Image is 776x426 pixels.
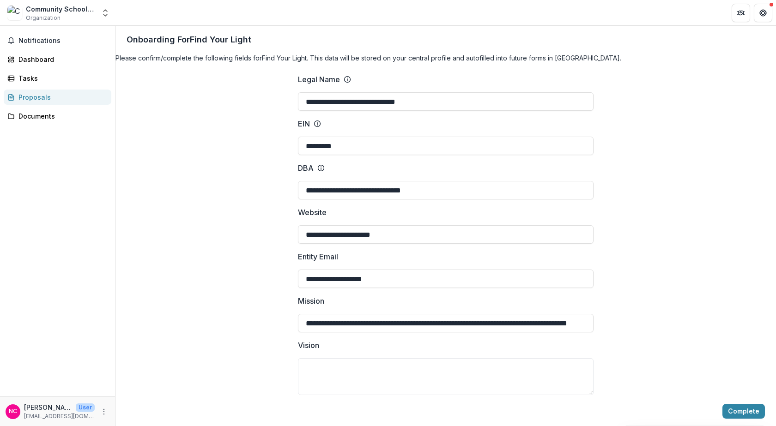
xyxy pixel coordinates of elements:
p: [PERSON_NAME] [24,402,72,412]
h4: Please confirm/complete the following fields for Find Your Light . This data will be stored on yo... [115,53,776,63]
span: Notifications [18,37,108,45]
div: Proposals [18,92,104,102]
p: Legal Name [298,74,340,85]
p: User [76,403,95,412]
a: Proposals [4,90,111,105]
button: Complete [722,404,765,419]
p: [EMAIL_ADDRESS][DOMAIN_NAME] [24,412,95,420]
p: DBA [298,162,314,174]
button: Partners [732,4,750,22]
p: EIN [298,118,310,129]
a: Documents [4,108,111,124]
p: Vision [298,340,319,351]
div: Tasks [18,73,104,83]
div: Documents [18,111,104,121]
p: Website [298,207,327,218]
button: Get Help [754,4,772,22]
a: Dashboard [4,52,111,67]
button: Open entity switcher [99,4,112,22]
div: Community School of Music & Arts [26,4,95,14]
p: Onboarding For Find Your Light [127,33,251,46]
button: Notifications [4,33,111,48]
p: Mission [298,295,324,306]
div: Nausheen Chughtai [9,408,17,414]
a: Tasks [4,71,111,86]
p: Entity Email [298,251,338,262]
img: Community School of Music & Arts [7,6,22,20]
button: More [98,406,109,417]
div: Dashboard [18,54,104,64]
span: Organization [26,14,61,22]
